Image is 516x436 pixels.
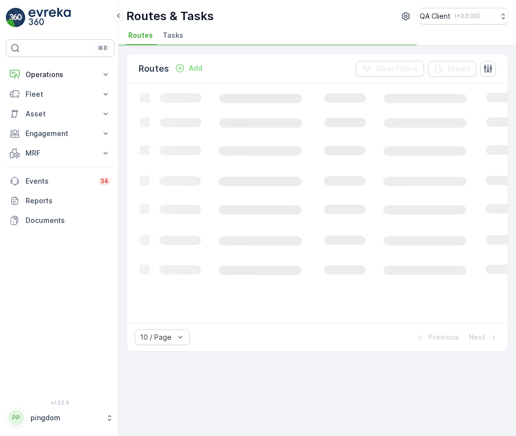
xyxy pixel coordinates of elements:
[428,61,476,77] button: Export
[100,177,109,185] p: 34
[6,104,115,124] button: Asset
[171,62,206,74] button: Add
[163,30,183,40] span: Tasks
[189,63,202,73] p: Add
[98,44,108,52] p: ⌘B
[455,12,480,20] p: ( +03:00 )
[420,8,508,25] button: QA Client(+03:00)
[468,331,500,343] button: Next
[429,332,459,342] p: Previous
[8,410,24,426] div: PP
[26,109,95,119] p: Asset
[6,171,115,191] a: Events34
[469,332,485,342] p: Next
[6,65,115,84] button: Operations
[414,331,460,343] button: Previous
[26,70,95,80] p: Operations
[6,191,115,211] a: Reports
[356,61,424,77] button: Clear Filters
[6,143,115,163] button: MRF
[128,30,153,40] span: Routes
[6,400,115,406] span: v 1.52.0
[26,196,111,206] p: Reports
[29,8,71,27] img: logo_light-DOdMpM7g.png
[26,176,92,186] p: Events
[26,148,95,158] p: MRF
[6,84,115,104] button: Fleet
[126,8,214,24] p: Routes & Tasks
[139,62,169,76] p: Routes
[6,408,115,428] button: PPpingdom
[6,211,115,230] a: Documents
[26,216,111,225] p: Documents
[6,124,115,143] button: Engagement
[420,11,451,21] p: QA Client
[448,64,470,74] p: Export
[26,89,95,99] p: Fleet
[6,8,26,27] img: logo
[375,64,418,74] p: Clear Filters
[26,129,95,138] p: Engagement
[30,413,101,423] p: pingdom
